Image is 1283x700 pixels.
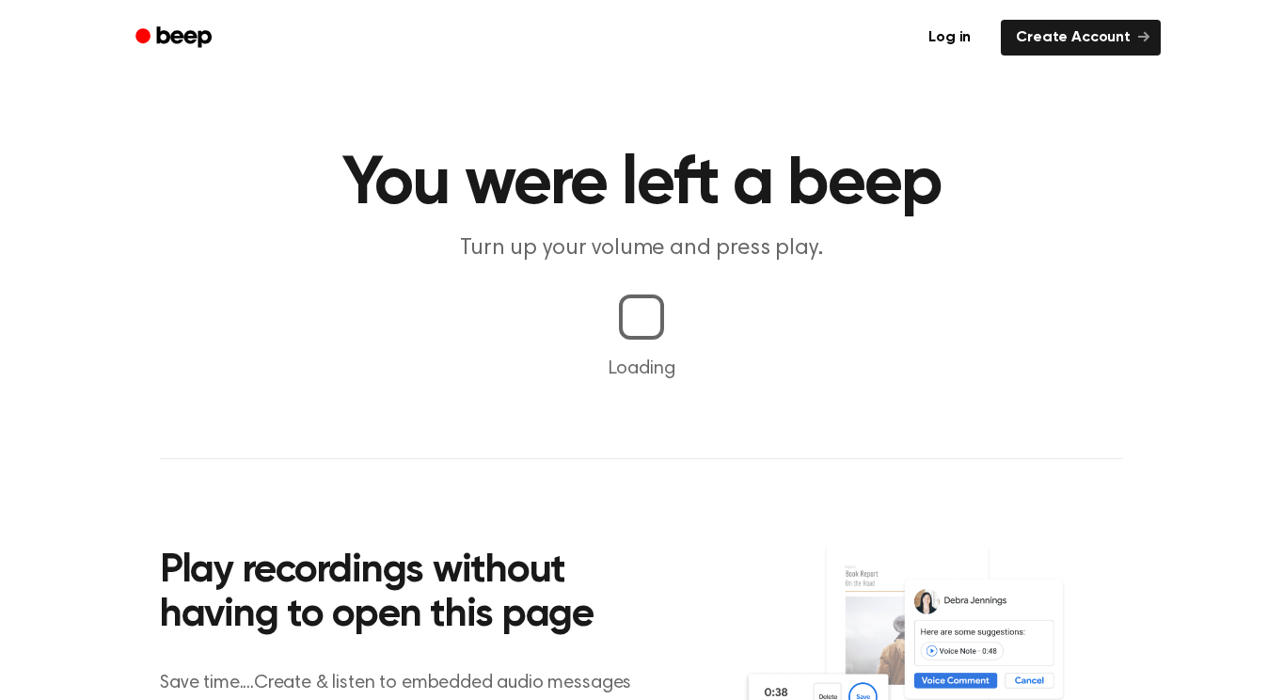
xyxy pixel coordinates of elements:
a: Create Account [1001,20,1161,56]
h1: You were left a beep [160,151,1123,218]
h2: Play recordings without having to open this page [160,549,667,639]
p: Loading [23,355,1260,383]
a: Log in [910,16,990,59]
a: Beep [122,20,229,56]
p: Turn up your volume and press play. [280,233,1003,264]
